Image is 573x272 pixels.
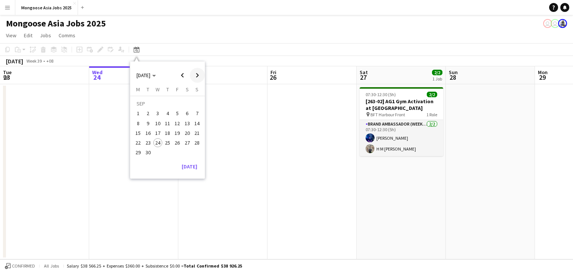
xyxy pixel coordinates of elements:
[426,112,437,117] span: 1 Role
[134,148,143,157] span: 29
[153,108,163,118] button: 03-09-2025
[192,138,201,147] span: 28
[4,262,36,270] button: Confirmed
[192,108,202,118] button: 07-09-2025
[163,109,172,118] span: 4
[179,161,200,173] button: [DATE]
[192,138,202,148] button: 28-09-2025
[144,138,153,147] span: 23
[133,148,143,157] button: 29-09-2025
[182,138,192,148] button: 27-09-2025
[448,73,458,82] span: 28
[163,138,172,147] span: 25
[183,119,192,128] span: 13
[143,128,153,138] button: 16-09-2025
[143,148,153,157] button: 30-09-2025
[15,0,78,15] button: Mongoose Asia Jobs 2025
[543,19,552,28] app-user-avatar: SOE YAZAR HTUN
[173,119,182,128] span: 12
[358,73,368,82] span: 27
[91,73,103,82] span: 24
[153,138,163,148] button: 24-09-2025
[183,129,192,137] span: 20
[46,58,53,64] div: +08
[6,57,23,65] div: [DATE]
[137,72,150,79] span: [DATE]
[43,263,60,269] span: All jobs
[67,263,242,269] div: Salary $38 566.25 + Expenses $360.00 + Subsistence $0.00 =
[143,118,153,128] button: 09-09-2025
[537,73,548,82] span: 29
[192,129,201,137] span: 21
[2,73,12,82] span: 23
[360,87,443,156] app-job-card: 07:30-12:30 (5h)2/2[263-02] AG1 Gym Activation at [GEOGRAPHIC_DATA] BFT Harbour Front1 RoleBrand ...
[184,263,242,269] span: Total Confirmed $38 926.25
[183,109,192,118] span: 6
[192,128,202,138] button: 21-09-2025
[163,119,172,128] span: 11
[3,69,12,76] span: Tue
[192,119,201,128] span: 14
[56,31,78,40] a: Comms
[153,119,162,128] span: 10
[172,108,182,118] button: 05-09-2025
[153,128,163,138] button: 17-09-2025
[172,138,182,148] button: 26-09-2025
[25,58,43,64] span: Week 39
[449,69,458,76] span: Sun
[172,128,182,138] button: 19-09-2025
[166,86,169,93] span: T
[144,148,153,157] span: 30
[153,109,162,118] span: 3
[153,118,163,128] button: 10-09-2025
[21,31,35,40] a: Edit
[156,86,160,93] span: W
[163,118,172,128] button: 11-09-2025
[190,68,205,83] button: Next month
[186,86,189,93] span: S
[173,138,182,147] span: 26
[183,138,192,147] span: 27
[270,69,276,76] span: Fri
[427,92,437,97] span: 2/2
[195,86,198,93] span: S
[163,128,172,138] button: 18-09-2025
[134,69,159,82] button: Choose month and year
[133,138,143,148] button: 22-09-2025
[147,86,149,93] span: T
[269,73,276,82] span: 26
[370,112,405,117] span: BFT Harbour Front
[134,138,143,147] span: 22
[144,109,153,118] span: 2
[182,128,192,138] button: 20-09-2025
[133,99,202,108] td: SEP
[175,68,190,83] button: Previous month
[134,109,143,118] span: 1
[163,138,172,148] button: 25-09-2025
[143,138,153,148] button: 23-09-2025
[182,118,192,128] button: 13-09-2025
[133,118,143,128] button: 08-09-2025
[163,129,172,137] span: 18
[59,32,75,39] span: Comms
[163,108,172,118] button: 04-09-2025
[3,31,19,40] a: View
[360,120,443,156] app-card-role: Brand Ambassador (weekend)2/207:30-12:30 (5h)[PERSON_NAME]H M [PERSON_NAME]
[153,129,162,137] span: 17
[144,119,153,128] span: 9
[551,19,560,28] app-user-avatar: Adriana Ghazali
[173,129,182,137] span: 19
[134,119,143,128] span: 8
[538,69,548,76] span: Mon
[92,69,103,76] span: Wed
[360,98,443,111] h3: [263-02] AG1 Gym Activation at [GEOGRAPHIC_DATA]
[134,129,143,137] span: 15
[172,118,182,128] button: 12-09-2025
[136,86,140,93] span: M
[182,108,192,118] button: 06-09-2025
[192,109,201,118] span: 7
[37,31,54,40] a: Jobs
[192,118,202,128] button: 14-09-2025
[143,108,153,118] button: 02-09-2025
[12,263,35,269] span: Confirmed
